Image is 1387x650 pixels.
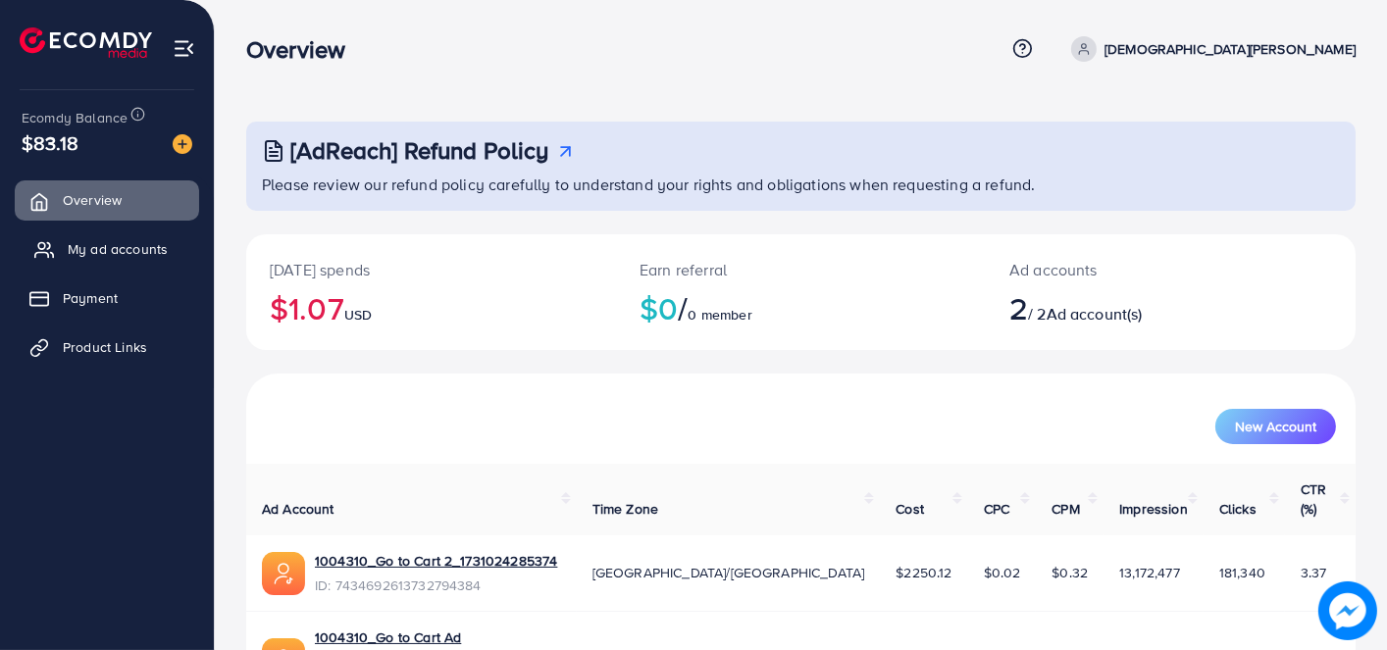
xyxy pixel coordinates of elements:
a: 1004310_Go to Cart 2_1731024285374 [315,551,557,571]
span: Ecomdy Balance [22,108,128,127]
span: Time Zone [592,499,658,519]
a: My ad accounts [15,229,199,269]
span: 13,172,477 [1119,563,1180,582]
img: menu [173,37,195,60]
p: Ad accounts [1009,258,1240,281]
p: [DATE] spends [270,258,592,281]
a: Product Links [15,327,199,367]
p: [DEMOGRAPHIC_DATA][PERSON_NAME] [1104,37,1356,61]
h2: / 2 [1009,289,1240,326]
span: Product Links [63,337,147,357]
h3: [AdReach] Refund Policy [290,136,549,165]
a: Payment [15,278,199,318]
span: 181,340 [1219,563,1265,582]
span: ID: 7434692613732794384 [315,575,557,595]
span: Overview [63,190,122,210]
span: 3.37 [1301,563,1327,582]
span: $83.18 [22,128,78,157]
h2: $1.07 [270,289,592,326]
img: image [1318,581,1376,639]
span: [GEOGRAPHIC_DATA]/[GEOGRAPHIC_DATA] [592,563,865,582]
img: ic-ads-acc.e4c84228.svg [262,552,305,595]
span: $2250.12 [896,563,951,582]
span: CPM [1052,499,1079,519]
span: $0.32 [1052,563,1088,582]
span: New Account [1235,420,1316,433]
span: Ad account(s) [1047,303,1143,325]
h2: $0 [640,289,962,326]
span: $0.02 [984,563,1021,582]
span: My ad accounts [68,239,168,259]
span: 2 [1009,285,1028,330]
span: Impression [1119,499,1188,519]
span: USD [344,305,372,325]
span: CPC [984,499,1009,519]
span: Ad Account [262,499,334,519]
span: Cost [896,499,924,519]
span: CTR (%) [1301,479,1326,519]
a: Overview [15,180,199,220]
span: 0 member [689,305,752,325]
span: Payment [63,288,118,308]
span: / [678,285,688,330]
img: image [173,134,192,154]
span: Clicks [1219,499,1257,519]
button: New Account [1215,409,1336,444]
p: Please review our refund policy carefully to understand your rights and obligations when requesti... [262,173,1344,196]
h3: Overview [246,35,361,64]
p: Earn referral [640,258,962,281]
a: [DEMOGRAPHIC_DATA][PERSON_NAME] [1063,36,1356,62]
img: logo [20,27,152,58]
